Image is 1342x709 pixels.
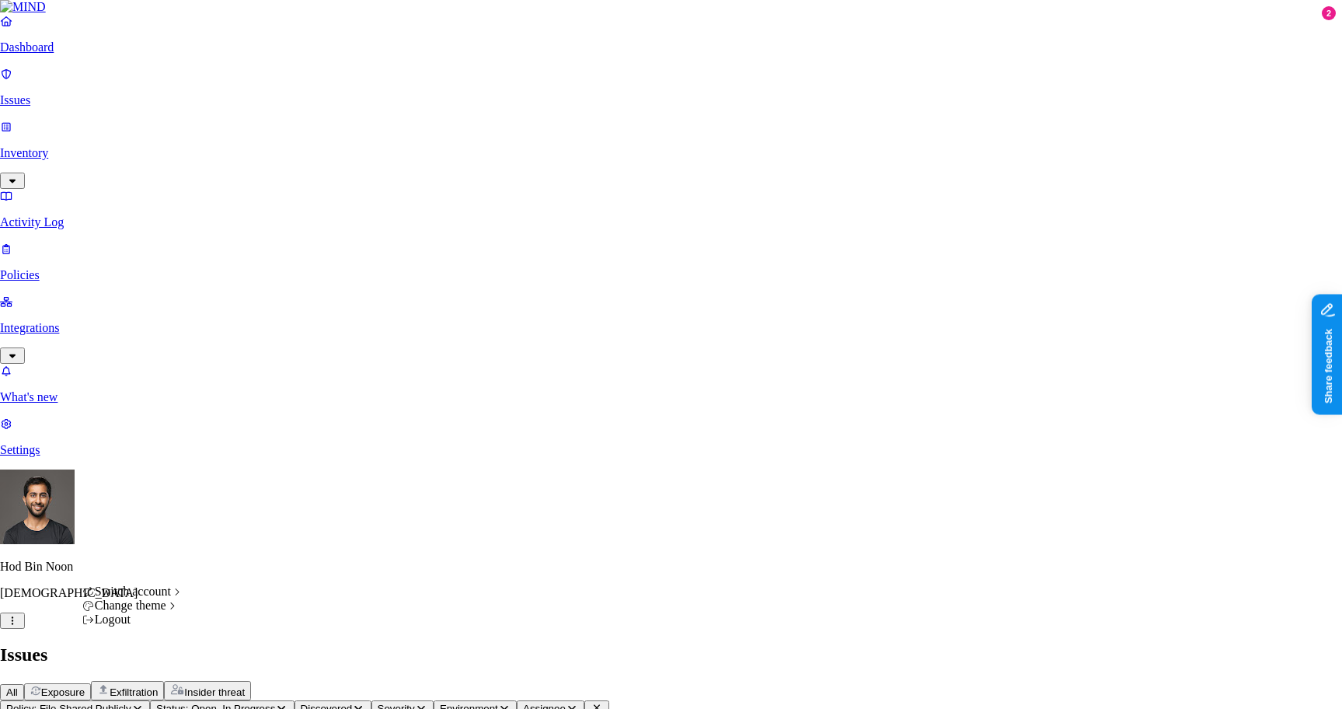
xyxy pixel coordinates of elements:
span: Switch account [95,585,171,598]
span: Change theme [95,599,166,612]
div: 2 [1322,6,1336,20]
div: Logout [82,613,184,627]
span: Exfiltration [110,686,158,698]
span: Insider threat [184,686,245,698]
span: Exposure [41,686,85,698]
span: All [6,686,18,698]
